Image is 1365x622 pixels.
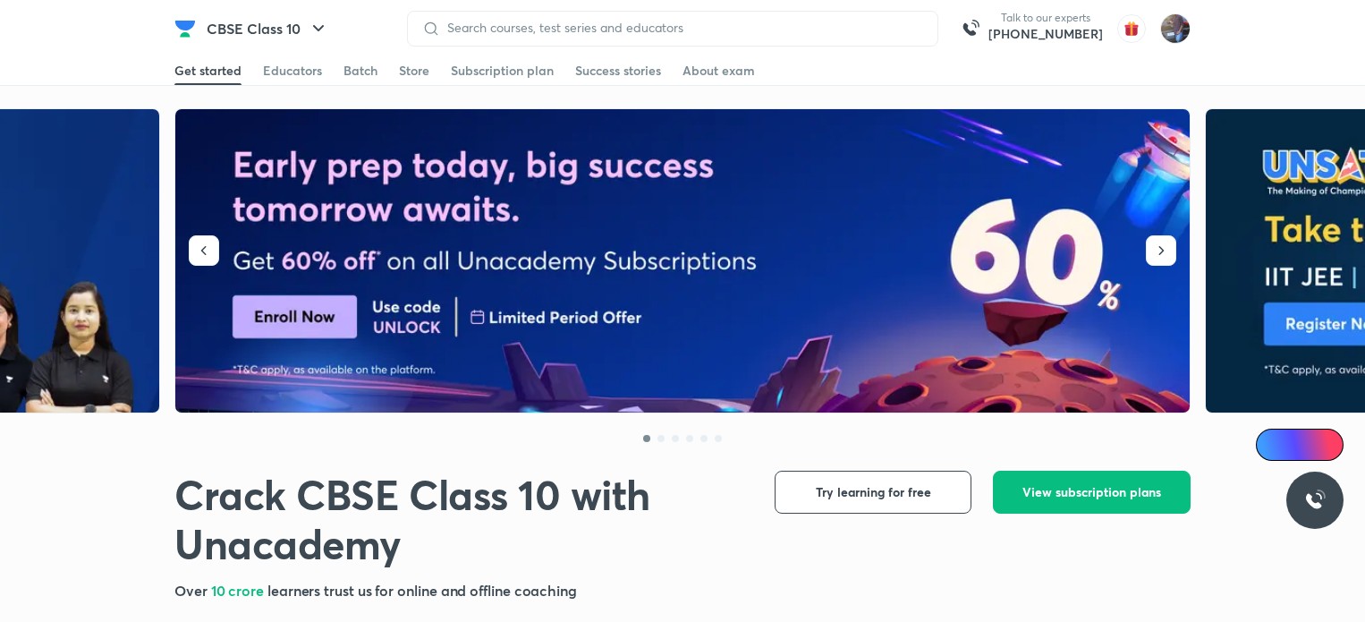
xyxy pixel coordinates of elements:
a: Get started [174,56,242,85]
a: Store [399,56,429,85]
span: Ai Doubts [1285,438,1333,452]
img: ttu [1304,490,1326,511]
a: Batch [343,56,377,85]
a: Educators [263,56,322,85]
button: Try learning for free [775,471,971,514]
img: avatar [1117,14,1146,43]
a: Subscription plan [451,56,554,85]
span: Try learning for free [816,483,931,501]
img: Company Logo [174,18,196,39]
a: Success stories [575,56,661,85]
span: View subscription plans [1022,483,1161,501]
h1: Crack CBSE Class 10 with Unacademy [174,471,746,569]
div: Store [399,62,429,80]
img: call-us [953,11,988,47]
button: View subscription plans [993,471,1191,514]
img: Akash Medha [1160,13,1191,44]
span: Over [174,581,211,600]
div: Subscription plan [451,62,554,80]
a: Ai Doubts [1256,429,1344,461]
div: Get started [174,62,242,80]
button: CBSE Class 10 [196,11,340,47]
div: Batch [343,62,377,80]
div: Success stories [575,62,661,80]
p: Talk to our experts [988,11,1103,25]
img: Icon [1267,438,1281,452]
span: 10 crore [211,581,267,600]
div: Educators [263,62,322,80]
span: learners trust us for online and offline coaching [267,581,577,600]
div: About exam [682,62,755,80]
a: [PHONE_NUMBER] [988,25,1103,43]
input: Search courses, test series and educators [440,21,923,35]
a: About exam [682,56,755,85]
